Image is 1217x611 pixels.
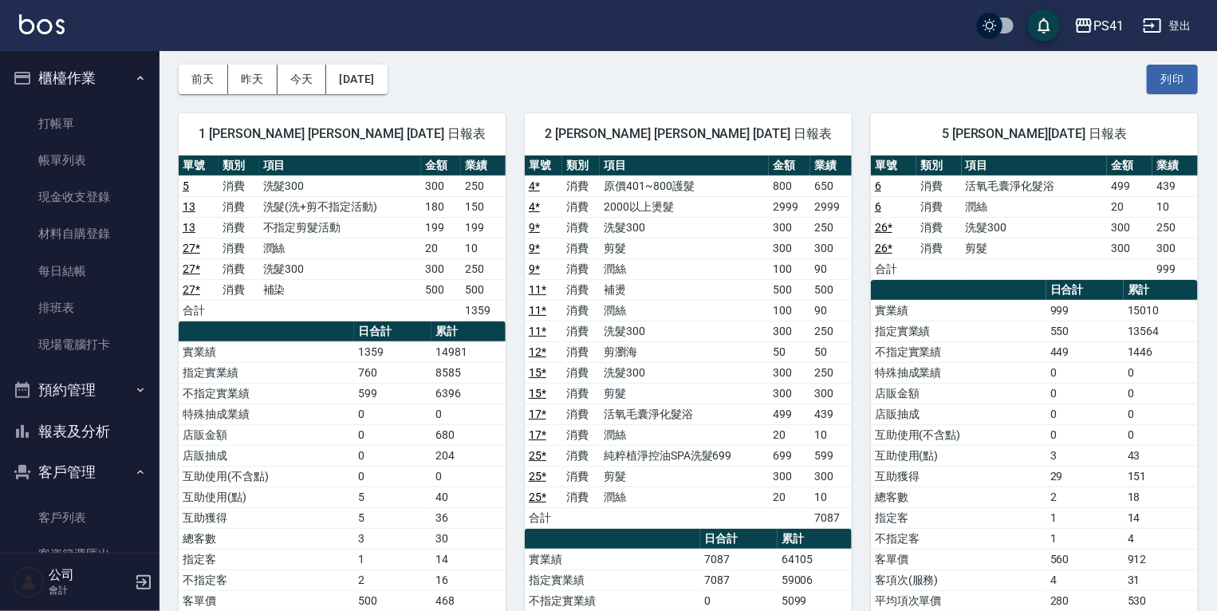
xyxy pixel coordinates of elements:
[525,156,852,529] table: a dense table
[1046,383,1124,404] td: 0
[1046,570,1124,590] td: 4
[778,529,852,550] th: 累計
[1107,217,1152,238] td: 300
[6,253,153,290] a: 每日結帳
[198,126,486,142] span: 1 [PERSON_NAME] [PERSON_NAME] [DATE] 日報表
[461,156,506,176] th: 業績
[562,404,600,424] td: 消費
[1147,65,1198,94] button: 列印
[769,156,810,176] th: 金額
[1124,383,1198,404] td: 0
[431,528,506,549] td: 30
[600,156,769,176] th: 項目
[179,528,354,549] td: 總客數
[1093,16,1124,36] div: PS41
[1124,321,1198,341] td: 13564
[600,321,769,341] td: 洗髮300
[700,549,778,570] td: 7087
[1124,507,1198,528] td: 14
[600,196,769,217] td: 2000以上燙髮
[1124,341,1198,362] td: 1446
[179,487,354,507] td: 互助使用(點)
[871,528,1046,549] td: 不指定客
[421,175,461,196] td: 300
[871,404,1046,424] td: 店販抽成
[600,383,769,404] td: 剪髮
[1124,466,1198,487] td: 151
[700,529,778,550] th: 日合計
[525,549,700,570] td: 實業績
[179,590,354,611] td: 客單價
[49,583,130,597] p: 會計
[600,175,769,196] td: 原價401~800護髮
[259,175,422,196] td: 洗髮300
[562,362,600,383] td: 消費
[259,258,422,279] td: 洗髮300
[810,424,852,445] td: 10
[183,179,189,192] a: 5
[769,238,810,258] td: 300
[916,196,962,217] td: 消費
[600,258,769,279] td: 潤絲
[1107,156,1152,176] th: 金額
[562,217,600,238] td: 消費
[871,383,1046,404] td: 店販金額
[810,383,852,404] td: 300
[525,570,700,590] td: 指定實業績
[525,156,562,176] th: 單號
[562,445,600,466] td: 消費
[769,217,810,238] td: 300
[769,404,810,424] td: 499
[6,499,153,536] a: 客戶列表
[1124,528,1198,549] td: 4
[1046,424,1124,445] td: 0
[562,487,600,507] td: 消費
[6,536,153,573] a: 客資篩選匯出
[431,445,506,466] td: 204
[1046,487,1124,507] td: 2
[871,466,1046,487] td: 互助獲得
[600,341,769,362] td: 剪瀏海
[769,341,810,362] td: 50
[769,175,810,196] td: 800
[1124,362,1198,383] td: 0
[431,549,506,570] td: 14
[810,279,852,300] td: 500
[49,567,130,583] h5: 公司
[6,215,153,252] a: 材料自購登錄
[354,549,431,570] td: 1
[916,175,962,196] td: 消費
[179,156,219,176] th: 單號
[562,175,600,196] td: 消費
[1136,11,1198,41] button: 登出
[461,196,506,217] td: 150
[1124,300,1198,321] td: 15010
[354,528,431,549] td: 3
[1124,445,1198,466] td: 43
[769,279,810,300] td: 500
[354,590,431,611] td: 500
[769,445,810,466] td: 699
[1152,217,1198,238] td: 250
[219,238,258,258] td: 消費
[1107,196,1152,217] td: 20
[600,300,769,321] td: 潤絲
[219,156,258,176] th: 類別
[810,362,852,383] td: 250
[354,383,431,404] td: 599
[810,156,852,176] th: 業績
[6,57,153,99] button: 櫃檯作業
[259,156,422,176] th: 項目
[871,590,1046,611] td: 平均項次單價
[1046,507,1124,528] td: 1
[431,590,506,611] td: 468
[354,341,431,362] td: 1359
[600,487,769,507] td: 潤絲
[916,217,962,238] td: 消費
[810,445,852,466] td: 599
[544,126,833,142] span: 2 [PERSON_NAME] [PERSON_NAME] [DATE] 日報表
[562,300,600,321] td: 消費
[600,279,769,300] td: 補燙
[810,487,852,507] td: 10
[962,238,1107,258] td: 剪髮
